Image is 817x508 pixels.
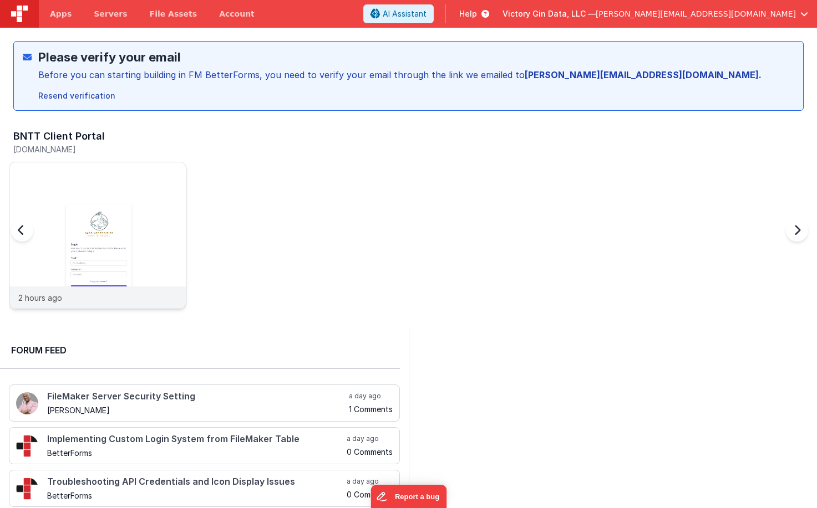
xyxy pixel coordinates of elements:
h4: Troubleshooting API Credentials and Icon Display Issues [47,477,344,487]
h5: a day ago [347,434,393,443]
img: 295_2.png [16,435,38,457]
h5: [DOMAIN_NAME] [13,145,186,153]
button: Victory Gin Data, LLC — [PERSON_NAME][EMAIL_ADDRESS][DOMAIN_NAME] [503,8,808,19]
h5: a day ago [347,477,393,486]
span: Help [459,8,477,19]
button: AI Assistant [363,4,434,23]
h2: Please verify your email [38,50,762,64]
h5: 0 Comments [347,490,393,499]
button: Resend verification [34,87,120,105]
h4: FileMaker Server Security Setting [47,392,347,402]
span: [PERSON_NAME][EMAIL_ADDRESS][DOMAIN_NAME] [596,8,796,19]
img: 411_2.png [16,392,38,414]
a: Troubleshooting API Credentials and Icon Display Issues BetterForms a day ago 0 Comments [9,470,400,507]
h5: [PERSON_NAME] [47,406,347,414]
a: Implementing Custom Login System from FileMaker Table BetterForms a day ago 0 Comments [9,427,400,464]
iframe: Marker.io feedback button [371,485,446,508]
h3: BNTT Client Portal [13,131,105,142]
img: 295_2.png [16,478,38,500]
a: FileMaker Server Security Setting [PERSON_NAME] a day ago 1 Comments [9,384,400,422]
h5: 1 Comments [349,405,393,413]
span: Servers [94,8,127,19]
strong: [PERSON_NAME][EMAIL_ADDRESS][DOMAIN_NAME]. [525,69,762,80]
h4: Implementing Custom Login System from FileMaker Table [47,434,344,444]
span: AI Assistant [383,8,427,19]
span: Apps [50,8,72,19]
div: Before you can starting building in FM BetterForms, you need to verify your email through the lin... [38,68,762,81]
h5: a day ago [349,392,393,401]
span: File Assets [150,8,197,19]
h5: BetterForms [47,491,344,500]
h5: BetterForms [47,449,344,457]
h5: 0 Comments [347,448,393,456]
h2: Forum Feed [11,343,389,357]
span: Victory Gin Data, LLC — [503,8,596,19]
